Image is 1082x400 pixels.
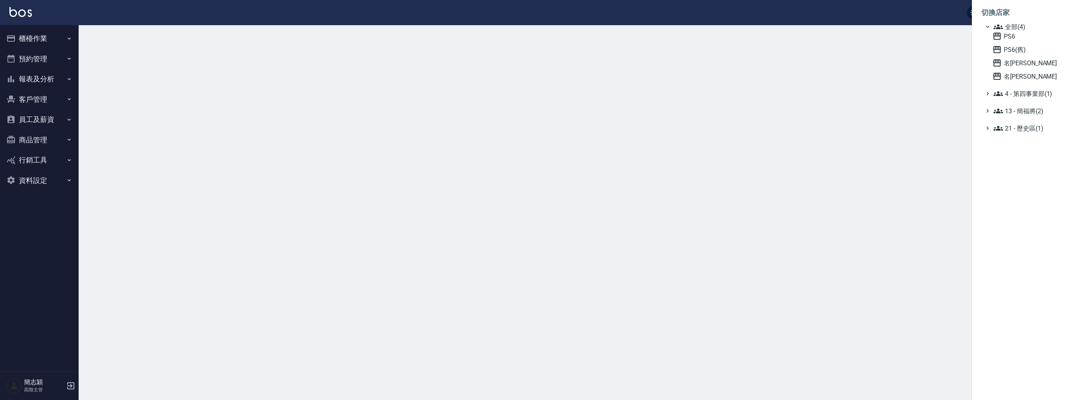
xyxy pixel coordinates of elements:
[994,106,1069,116] span: 13 - 簡福將(2)
[994,22,1069,31] span: 全部(4)
[992,72,1069,81] span: 名[PERSON_NAME]
[992,58,1069,68] span: 名[PERSON_NAME]
[992,45,1069,54] span: PS6(舊)
[981,3,1073,22] li: 切換店家
[992,31,1069,41] span: PS6
[994,124,1069,133] span: 21 - 歷史區(1)
[994,89,1069,98] span: 4 - 第四事業部(1)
